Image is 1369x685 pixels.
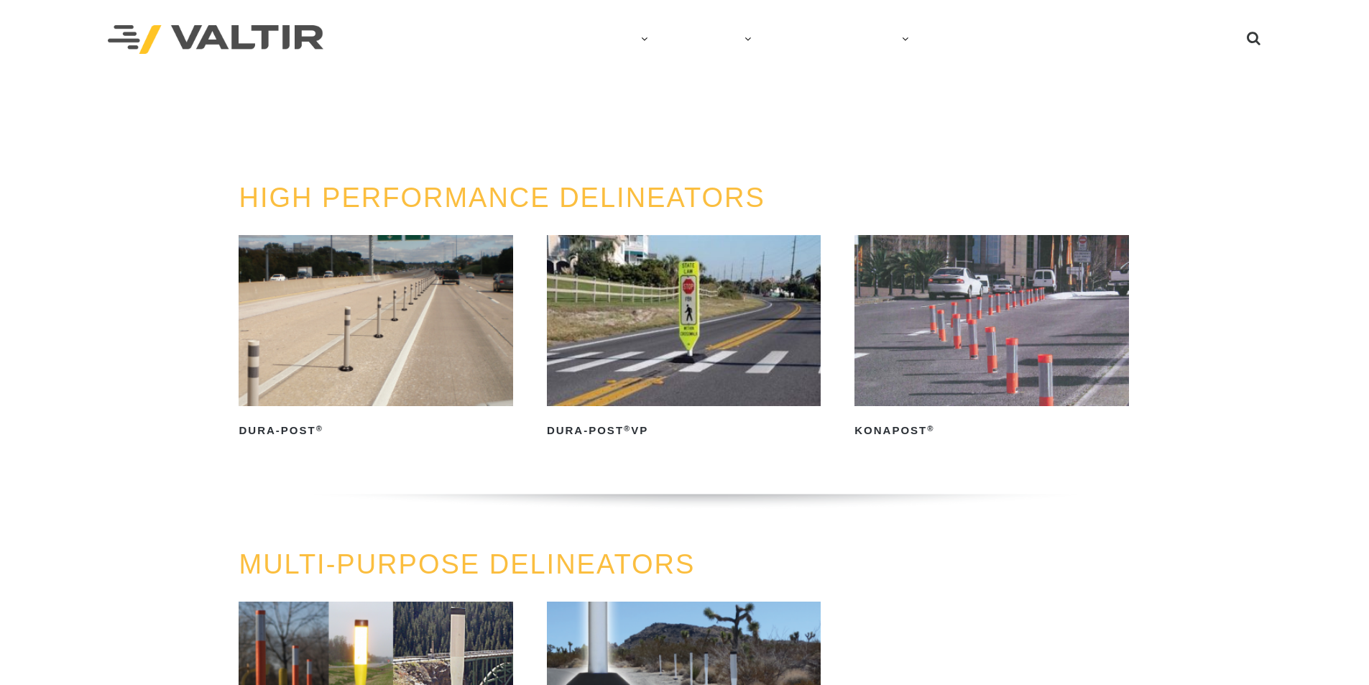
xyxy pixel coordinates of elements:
a: MULTI-PURPOSE DELINEATORS [239,549,695,579]
a: PRODUCTS [662,25,766,54]
a: CAREERS [827,25,923,54]
h2: KonaPost [854,419,1128,442]
sup: ® [316,424,323,433]
a: COMPANY [564,25,662,54]
a: HIGH PERFORMANCE DELINEATORS [239,183,765,213]
h2: Dura-Post VP [547,419,821,442]
a: KonaPost® [854,235,1128,442]
a: Dura-Post® [239,235,512,442]
a: Dura-Post®VP [547,235,821,442]
sup: ® [624,424,631,433]
a: CONTACT [923,25,1005,54]
h2: Dura-Post [239,419,512,442]
a: NEWS [766,25,827,54]
img: Valtir [108,25,323,55]
sup: ® [927,424,934,433]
